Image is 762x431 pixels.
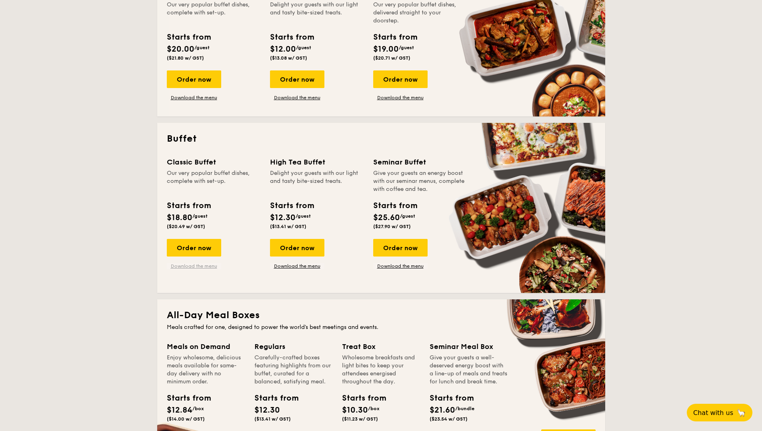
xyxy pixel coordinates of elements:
span: ($27.90 w/ GST) [373,224,411,229]
div: Treat Box [342,341,420,352]
span: ($11.23 w/ GST) [342,416,378,422]
span: /guest [296,45,311,50]
div: Order now [270,239,324,257]
span: ($23.54 w/ GST) [430,416,468,422]
span: $18.80 [167,213,192,223]
span: $12.30 [270,213,296,223]
div: Starts from [254,392,290,404]
div: Wholesome breakfasts and light bites to keep your attendees energised throughout the day. [342,354,420,386]
div: Starts from [167,200,210,212]
div: Regulars [254,341,332,352]
span: /guest [296,213,311,219]
div: Starts from [430,392,466,404]
div: Order now [270,70,324,88]
div: Seminar Buffet [373,156,467,168]
span: /box [192,406,204,411]
div: Carefully-crafted boxes featuring highlights from our buffet, curated for a balanced, satisfying ... [254,354,332,386]
div: Our very popular buffet dishes, complete with set-up. [167,169,260,193]
span: /guest [194,45,210,50]
span: $12.84 [167,405,192,415]
div: Give your guests a well-deserved energy boost with a line-up of meals and treats for lunch and br... [430,354,508,386]
span: /box [368,406,380,411]
span: ($20.49 w/ GST) [167,224,205,229]
div: Order now [167,239,221,257]
a: Download the menu [373,263,428,269]
div: Enjoy wholesome, delicious meals available for same-day delivery with no minimum order. [167,354,245,386]
div: Give your guests an energy boost with our seminar menus, complete with coffee and tea. [373,169,467,193]
div: Our very popular buffet dishes, delivered straight to your doorstep. [373,1,467,25]
div: Starts from [270,200,314,212]
a: Download the menu [373,94,428,101]
div: Order now [373,70,428,88]
span: ($13.08 w/ GST) [270,55,307,61]
span: 🦙 [736,408,746,417]
span: ($20.71 w/ GST) [373,55,410,61]
span: $25.60 [373,213,400,223]
div: Starts from [167,31,210,43]
span: $12.00 [270,44,296,54]
div: Starts from [373,200,417,212]
div: Meals on Demand [167,341,245,352]
span: ($21.80 w/ GST) [167,55,204,61]
h2: All-Day Meal Boxes [167,309,596,322]
div: Order now [373,239,428,257]
span: $19.00 [373,44,399,54]
div: Starts from [270,31,314,43]
a: Download the menu [167,263,221,269]
span: /guest [399,45,414,50]
div: Starts from [167,392,203,404]
a: Download the menu [167,94,221,101]
div: Delight your guests with our light and tasty bite-sized treats. [270,169,364,193]
span: Chat with us [693,409,733,417]
div: Meals crafted for one, designed to power the world's best meetings and events. [167,323,596,331]
span: ($13.41 w/ GST) [270,224,306,229]
div: Order now [167,70,221,88]
span: /guest [400,213,415,219]
div: Starts from [373,31,417,43]
a: Download the menu [270,94,324,101]
div: High Tea Buffet [270,156,364,168]
h2: Buffet [167,132,596,145]
span: /guest [192,213,208,219]
span: /bundle [455,406,474,411]
span: $12.30 [254,405,280,415]
span: $21.60 [430,405,455,415]
a: Download the menu [270,263,324,269]
span: ($13.41 w/ GST) [254,416,291,422]
div: Classic Buffet [167,156,260,168]
div: Seminar Meal Box [430,341,508,352]
span: ($14.00 w/ GST) [167,416,205,422]
span: $20.00 [167,44,194,54]
span: $10.30 [342,405,368,415]
button: Chat with us🦙 [687,404,752,421]
div: Starts from [342,392,378,404]
div: Delight your guests with our light and tasty bite-sized treats. [270,1,364,25]
div: Our very popular buffet dishes, complete with set-up. [167,1,260,25]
